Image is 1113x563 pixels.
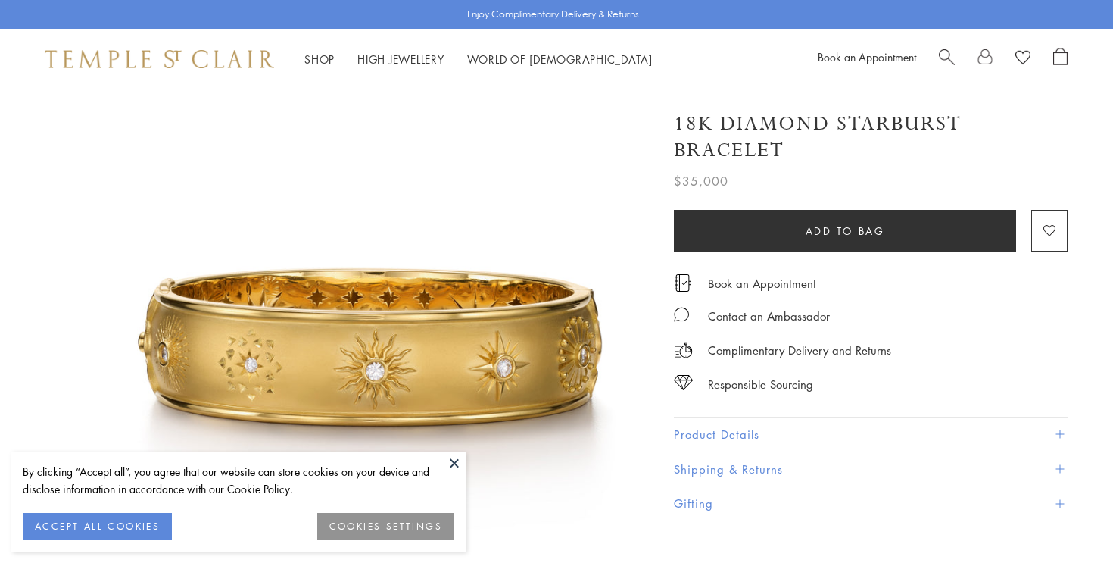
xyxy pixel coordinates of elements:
[708,341,891,360] p: Complimentary Delivery and Returns
[674,418,1068,452] button: Product Details
[708,307,830,326] div: Contact an Ambassador
[708,375,813,394] div: Responsible Sourcing
[674,111,1068,164] h1: 18K Diamond Starburst Bracelet
[939,48,955,70] a: Search
[23,513,172,540] button: ACCEPT ALL COOKIES
[708,275,816,292] a: Book an Appointment
[317,513,454,540] button: COOKIES SETTINGS
[304,52,335,67] a: ShopShop
[674,452,1068,486] button: Shipping & Returns
[467,7,639,22] p: Enjoy Complimentary Delivery & Returns
[674,375,693,390] img: icon_sourcing.svg
[674,171,728,191] span: $35,000
[818,49,916,64] a: Book an Appointment
[1015,48,1030,70] a: View Wishlist
[467,52,653,67] a: World of [DEMOGRAPHIC_DATA]World of [DEMOGRAPHIC_DATA]
[674,486,1068,521] button: Gifting
[304,50,653,69] nav: Main navigation
[674,274,692,292] img: icon_appointment.svg
[674,210,1016,252] button: Add to bag
[674,341,693,360] img: icon_delivery.svg
[1053,48,1068,70] a: Open Shopping Bag
[45,50,274,68] img: Temple St. Clair
[23,463,454,498] div: By clicking “Accept all”, you agree that our website can store cookies on your device and disclos...
[674,307,689,322] img: MessageIcon-01_2.svg
[806,223,885,239] span: Add to bag
[357,52,444,67] a: High JewelleryHigh Jewellery
[1037,492,1098,548] iframe: Gorgias live chat messenger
